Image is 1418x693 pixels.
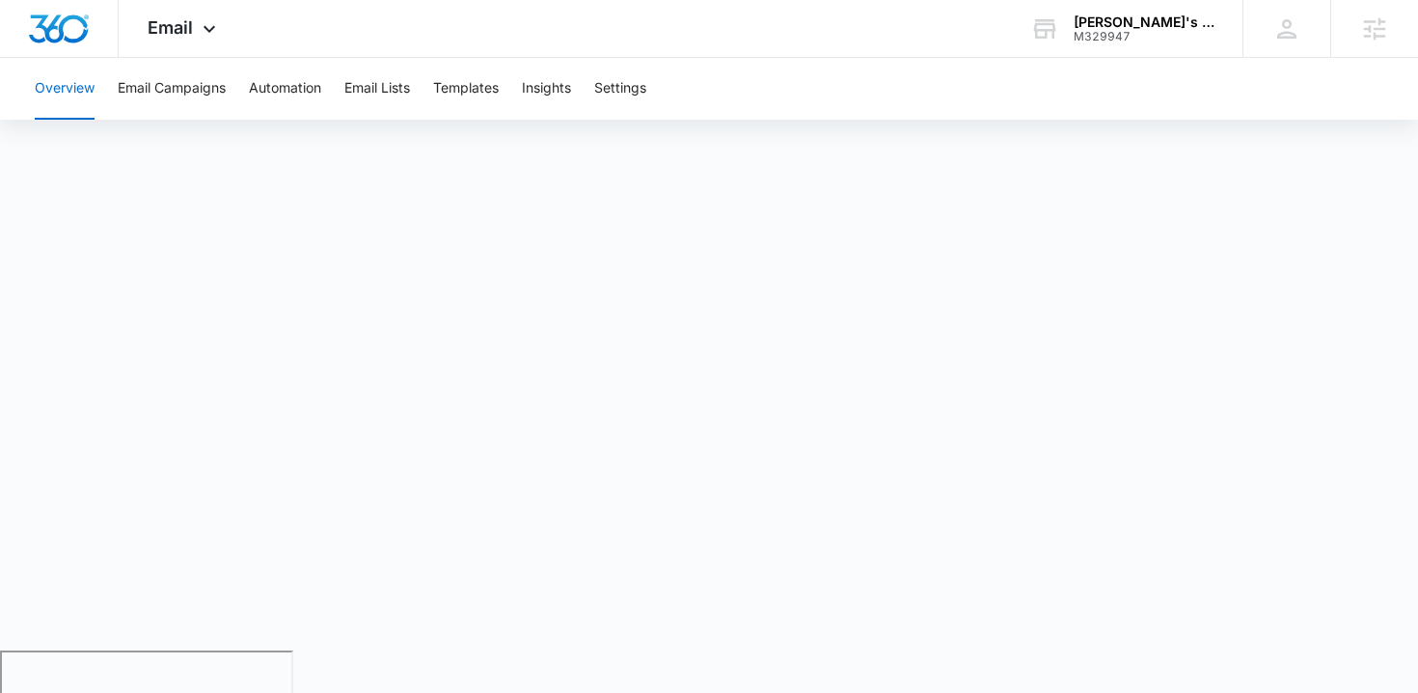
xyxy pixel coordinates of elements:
[148,17,193,38] span: Email
[522,58,571,120] button: Insights
[1074,30,1214,43] div: account id
[1074,14,1214,30] div: account name
[433,58,499,120] button: Templates
[249,58,321,120] button: Automation
[118,58,226,120] button: Email Campaigns
[594,58,646,120] button: Settings
[344,58,410,120] button: Email Lists
[35,58,95,120] button: Overview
